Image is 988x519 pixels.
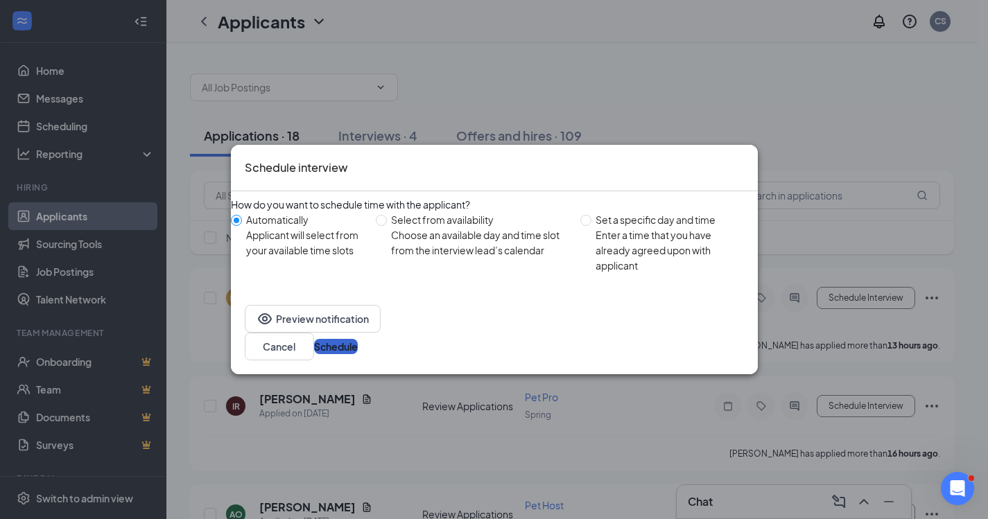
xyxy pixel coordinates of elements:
div: Automatically [246,212,365,227]
svg: Eye [257,310,273,327]
div: Choose an available day and time slot from the interview lead’s calendar [391,227,569,258]
button: EyePreview notification [245,305,381,333]
div: Select from availability [391,212,569,227]
div: Enter a time that you have already agreed upon with applicant [596,227,746,273]
div: How do you want to schedule time with the applicant? [231,197,758,212]
iframe: Intercom live chat [941,472,974,505]
h3: Schedule interview [245,159,348,177]
div: Set a specific day and time [596,212,746,227]
div: Applicant will select from your available time slots [246,227,365,258]
button: Cancel [245,333,314,360]
button: Schedule [314,339,358,354]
